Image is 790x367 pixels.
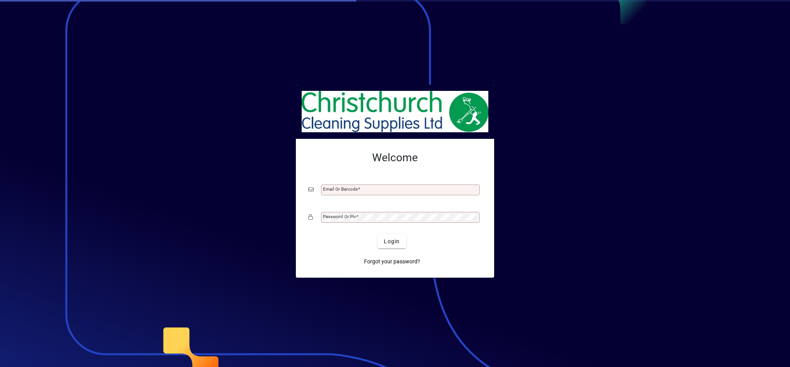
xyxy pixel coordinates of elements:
h2: Welcome [308,151,482,164]
span: Forgot your password? [364,258,420,266]
a: Forgot your password? [361,254,423,268]
mat-label: Email or Barcode [323,186,358,192]
button: Login [378,234,406,248]
span: Login [384,237,400,246]
mat-label: Password or Pin [323,214,356,219]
